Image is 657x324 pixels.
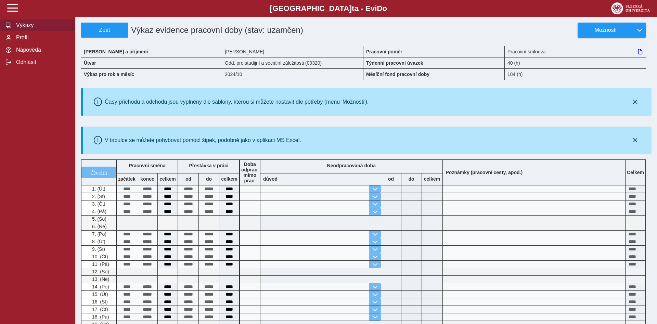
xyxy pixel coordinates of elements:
[178,176,198,182] b: od
[14,59,69,65] span: Odhlásit
[91,299,108,304] span: 16. (St)
[84,27,125,33] span: Zpět
[263,176,278,182] b: důvod
[443,170,526,175] b: Poznámky (pracovní cesty, apod.)
[14,22,69,28] span: Výkazy
[21,4,636,13] b: [GEOGRAPHIC_DATA] a - Evi
[352,4,354,13] span: t
[241,161,259,183] b: Doba odprac. mimo prac.
[327,163,376,168] b: Neodpracovaná doba
[583,27,628,33] span: Možnosti
[84,72,134,77] b: Výkaz pro rok a měsíc
[96,170,107,175] span: vrátit
[219,176,239,182] b: celkem
[422,176,442,182] b: celkem
[91,201,105,207] span: 3. (Čt)
[377,4,382,13] span: D
[199,176,219,182] b: do
[91,276,109,282] span: 13. (Ne)
[611,2,650,14] img: logo_web_su.png
[91,239,105,244] span: 8. (Út)
[401,176,422,182] b: do
[137,176,157,182] b: konec
[91,186,105,192] span: 1. (Út)
[129,163,165,168] b: Pracovní směna
[14,47,69,53] span: Nápověda
[222,68,363,80] div: 2024/10
[91,209,106,214] span: 4. (Pá)
[91,254,108,259] span: 10. (Čt)
[117,176,137,182] b: začátek
[91,291,108,297] span: 15. (Út)
[91,314,109,320] span: 18. (Pá)
[91,269,109,274] span: 12. (So)
[505,46,646,57] div: Pracovní smlouva
[189,163,228,168] b: Přestávka v práci
[14,35,69,41] span: Profil
[383,4,387,13] span: o
[105,99,369,105] div: Časy příchodu a odchodu jsou vyplněny dle šablony, kterou si můžete nastavit dle potřeby (menu 'M...
[91,261,109,267] span: 11. (Pá)
[84,49,148,54] b: [PERSON_NAME] a příjmení
[84,60,96,66] b: Útvar
[91,231,106,237] span: 7. (Po)
[627,170,644,175] b: Celkem
[505,57,646,68] div: 40 (h)
[222,57,363,68] div: Odd. pro studijní a sociální záležitosti (09320)
[91,307,108,312] span: 17. (Čt)
[578,23,633,38] button: Možnosti
[105,137,301,143] div: V tabulce se můžete pohybovat pomocí šipek, podobně jako v aplikaci MS Excel.
[366,72,429,77] b: Měsíční fond pracovní doby
[366,60,423,66] b: Týdenní pracovní úvazek
[91,284,109,289] span: 14. (Po)
[91,246,105,252] span: 9. (St)
[128,23,319,38] h1: Výkaz evidence pracovní doby (stav: uzamčen)
[91,194,105,199] span: 2. (St)
[91,224,107,229] span: 6. (Ne)
[91,216,106,222] span: 5. (So)
[366,49,402,54] b: Pracovní poměr
[158,176,178,182] b: celkem
[81,23,128,38] button: Zpět
[81,167,116,178] button: vrátit
[381,176,401,182] b: od
[222,46,363,57] div: [PERSON_NAME]
[505,68,646,80] div: 184 (h)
